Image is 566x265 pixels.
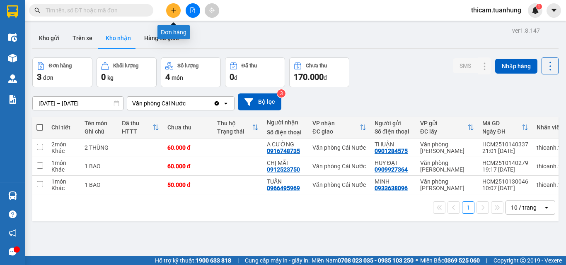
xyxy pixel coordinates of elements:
span: Miền Nam [312,256,414,265]
div: Văn phòng [PERSON_NAME] [420,141,474,154]
span: 0 [101,72,106,82]
strong: 1900 633 818 [196,257,231,264]
span: 1 [537,4,540,10]
strong: 0708 023 035 - 0935 103 250 [338,257,414,264]
div: 2 THÙNG [85,144,114,151]
span: 0 [230,72,234,82]
div: Số lượng [177,63,198,69]
span: copyright [520,258,526,263]
div: 10:07 [DATE] [482,185,528,191]
div: Đơn hàng [49,63,72,69]
div: Tên món [85,120,114,127]
div: Khối lượng [113,63,138,69]
div: Số điện thoại [375,128,412,135]
button: Chưa thu170.000đ [289,57,349,87]
div: ĐC giao [312,128,360,135]
div: 0909927364 [375,166,408,173]
span: 170.000 [294,72,324,82]
div: ver 1.8.147 [512,26,540,35]
img: solution-icon [8,95,17,104]
span: đơn [43,74,53,81]
span: món [172,74,183,81]
th: Toggle SortBy [308,117,370,138]
div: 0933638096 [375,185,408,191]
div: Mã GD [482,120,522,127]
div: HCM2510140337 [482,141,528,148]
div: Đã thu [122,120,152,127]
button: Trên xe [66,28,99,48]
div: 0912523750 [267,166,300,173]
span: 3 [37,72,41,82]
span: ⚪️ [416,259,418,262]
svg: open [543,204,550,211]
div: 2 món [51,141,76,148]
div: HTTT [122,128,152,135]
div: Khác [51,148,76,154]
input: Select a date range. [33,97,123,110]
div: Chi tiết [51,124,76,131]
img: icon-new-feature [532,7,539,14]
div: HCM2510130046 [482,178,528,185]
button: aim [205,3,219,18]
div: 10 / trang [511,203,537,212]
span: aim [209,7,215,13]
div: Ghi chú [85,128,114,135]
div: ĐC lấy [420,128,467,135]
th: Toggle SortBy [213,117,263,138]
div: 0901284575 [375,148,408,154]
div: 60.000 đ [167,144,209,151]
button: 1 [462,201,474,214]
button: Số lượng4món [161,57,221,87]
button: Đơn hàng3đơn [32,57,92,87]
button: plus [166,3,181,18]
div: Ngày ĐH [482,128,522,135]
button: file-add [186,3,200,18]
div: Trạng thái [217,128,252,135]
div: Người gửi [375,120,412,127]
th: Toggle SortBy [118,117,163,138]
button: Bộ lọc [238,93,281,110]
th: Toggle SortBy [416,117,478,138]
img: warehouse-icon [8,191,17,200]
div: THUẬN [375,141,412,148]
span: kg [107,74,114,81]
span: Hỗ trợ kỹ thuật: [155,256,231,265]
span: thicam.tuanhung [464,5,528,15]
span: plus [171,7,177,13]
button: Nhập hàng [495,59,537,74]
div: Văn phòng Cái Nước [312,181,366,188]
div: 50.000 đ [167,181,209,188]
sup: 1 [536,4,542,10]
button: Kho gửi [32,28,66,48]
button: Hàng đã giao [138,28,186,48]
div: 60.000 đ [167,163,209,170]
button: Đã thu0đ [225,57,285,87]
div: Đã thu [242,63,257,69]
div: Khác [51,185,76,191]
div: Văn phòng Cái Nước [132,99,186,107]
div: Người nhận [267,119,304,126]
span: caret-down [550,7,558,14]
div: A CƯỜNG [267,141,304,148]
div: Thu hộ [217,120,252,127]
div: CHỊ MÃI [267,160,304,166]
div: MINH [375,178,412,185]
div: Chưa thu [167,124,209,131]
button: caret-down [547,3,561,18]
span: file-add [190,7,196,13]
div: VP gửi [420,120,467,127]
div: Văn phòng [PERSON_NAME] [420,178,474,191]
button: Khối lượng0kg [97,57,157,87]
svg: open [223,100,229,107]
img: warehouse-icon [8,33,17,42]
span: question-circle [9,210,17,218]
div: Văn phòng Cái Nước [312,163,366,170]
span: | [486,256,487,265]
input: Tìm tên, số ĐT hoặc mã đơn [46,6,143,15]
div: 19:17 [DATE] [482,166,528,173]
button: Kho nhận [99,28,138,48]
svg: Clear value [213,100,220,107]
span: đ [324,74,327,81]
input: Selected Văn phòng Cái Nước. [186,99,187,107]
span: Cung cấp máy in - giấy in: [245,256,310,265]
